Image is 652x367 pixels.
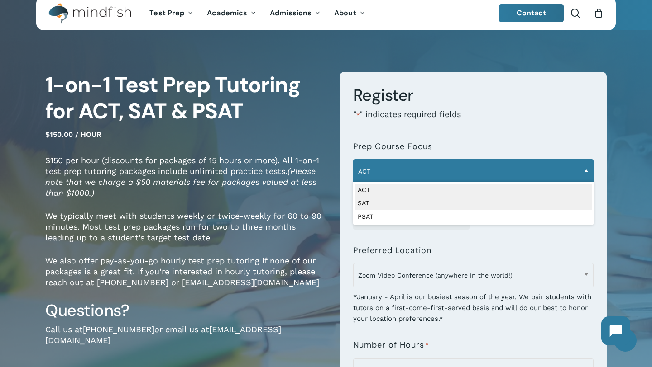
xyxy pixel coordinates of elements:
a: [PHONE_NUMBER] [83,325,154,334]
p: We typically meet with students weekly or twice-weekly for 60 to 90 minutes. Most test prep packa... [45,211,326,255]
span: ACT [353,159,594,183]
span: $150.00 / hour [45,130,101,139]
div: *January - April is our busiest season of the year. We pair students with tutors on a first-come-... [353,286,594,324]
label: Prep Course Focus [353,142,432,151]
h3: Register [353,85,594,106]
span: Zoom Video Conference (anywhere in the world!) [353,263,594,287]
p: We also offer pay-as-you-go hourly test prep tutoring if none of our packages is a great fit. If ... [45,255,326,300]
iframe: Chatbot [592,307,639,354]
span: Admissions [270,8,312,18]
em: (Please note that we charge a $50 materials fee for packages valued at less than $1000.) [45,166,316,198]
label: Number of Hours [353,340,429,350]
span: Zoom Video Conference (anywhere in the world!) [354,266,593,285]
a: About [327,9,372,17]
li: ACT [355,183,592,197]
p: Call us at or email us at [45,324,326,358]
h1: 1-on-1 Test Prep Tutoring for ACT, SAT & PSAT [45,72,326,124]
span: Test Prep [149,8,184,18]
li: PSAT [355,210,592,224]
a: Admissions [263,9,327,17]
h3: Questions? [45,300,326,321]
a: Academics [200,9,263,17]
a: Contact [499,4,564,22]
p: " " indicates required fields [353,109,594,133]
span: About [334,8,356,18]
label: Preferred Location [353,246,431,255]
a: Cart [594,8,604,18]
p: $150 per hour (discounts for packages of 15 hours or more). All 1-on-1 test prep tutoring package... [45,155,326,211]
li: SAT [355,197,592,210]
a: Test Prep [143,9,200,17]
span: Contact [517,8,547,18]
span: Academics [207,8,247,18]
span: ACT [354,162,593,181]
